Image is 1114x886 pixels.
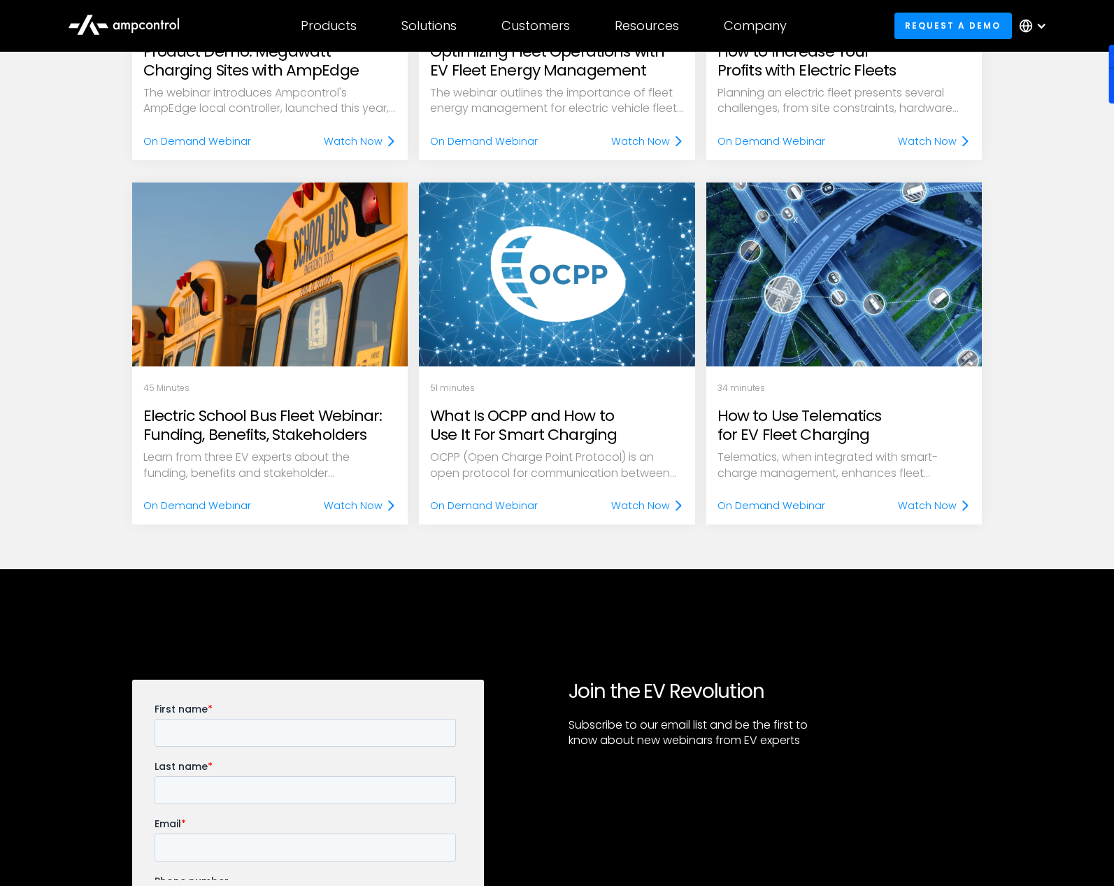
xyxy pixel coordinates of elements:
[898,498,971,513] a: Watch Now
[615,18,679,34] div: Resources
[724,18,787,34] div: Company
[569,717,817,749] p: Subscribe to our email list and be the first to know about new webinars from EV experts
[717,85,971,117] p: Planning an electric fleet presents several challenges, from site constraints, hardware options, ...
[143,383,397,394] p: 45 Minutes
[143,134,251,149] div: On Demand Webinar
[717,134,825,149] div: On Demand Webinar
[324,498,383,513] div: Watch Now
[430,134,538,149] div: On Demand Webinar
[717,43,971,80] h2: How to Increase Your Profits with Electric Fleets
[717,498,825,513] div: On Demand Webinar
[419,183,695,366] img: Webinar: What Is OCPP and How to Use It For Smart Charging
[324,134,397,149] a: Watch Now
[569,680,983,703] h2: Join the EV Revolution
[143,43,397,80] h2: Product Demo: Megawatt Charging Sites with AmpEdge
[430,450,684,481] p: OCPP (Open Charge Point Protocol) is an open protocol for communication between charging stations...
[501,18,570,34] div: Customers
[430,498,538,513] div: On Demand Webinar
[430,85,684,117] p: The webinar outlines the importance of fleet energy management for electric vehicle fleet operati...
[401,18,457,34] div: Solutions
[430,383,684,394] p: 51 minutes
[706,183,983,366] img: telematics in ev charging explained for fleets with ev charging expert
[143,498,251,513] div: On Demand Webinar
[155,702,462,880] iframe: Form 0
[898,134,971,149] a: Watch Now
[717,407,971,444] h2: How to Use Telematics for EV Fleet Charging
[898,498,957,513] div: Watch Now
[132,183,408,366] img: Electric School Bus Fleet 101: Funding, Benefits and Stakeholder Involvement
[430,43,684,80] h2: Optimizing Fleet Operations with EV Fleet Energy Management
[143,450,397,481] p: Learn from three EV experts about the funding, benefits and stakeholder involvement needed for yo...
[894,13,1012,38] a: Request a demo
[717,383,971,394] p: 34 minutes
[898,134,957,149] div: Watch Now
[324,498,397,513] a: Watch Now
[611,498,670,513] div: Watch Now
[301,18,357,34] div: Products
[611,134,684,149] a: Watch Now
[430,407,684,444] h2: What Is OCPP and How to Use It For Smart Charging
[324,134,383,149] div: Watch Now
[611,134,670,149] div: Watch Now
[717,450,971,481] p: Telematics, when integrated with smart-charge management, enhances fleet efficiency, reduces cost...
[143,85,397,117] p: The webinar introduces Ampcontrol's AmpEdge local controller, launched this year, to address spec...
[611,498,684,513] a: Watch Now
[143,407,397,444] h2: Electric School Bus Fleet Webinar: Funding, Benefits, Stakeholders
